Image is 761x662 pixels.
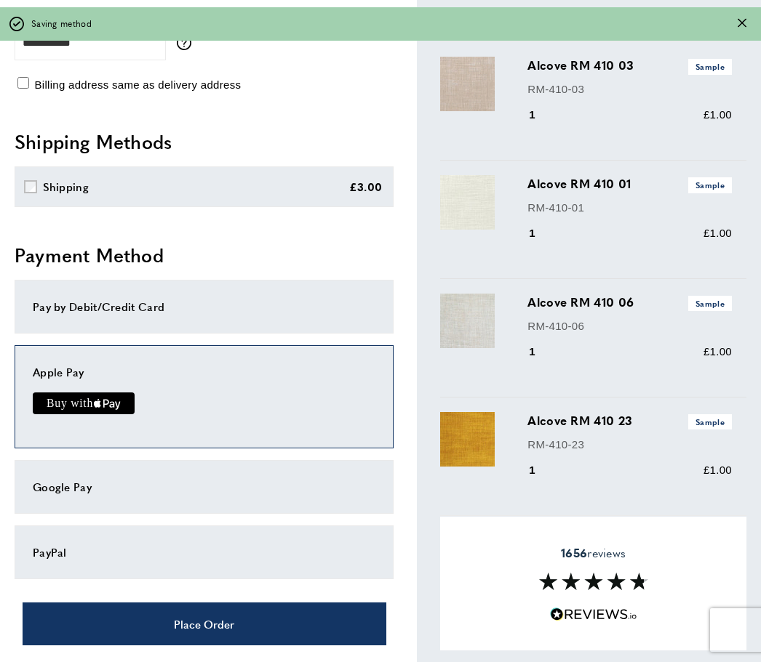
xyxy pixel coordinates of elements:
[440,57,495,111] img: Alcove RM 410 03
[561,544,587,561] strong: 1656
[704,227,732,239] span: £1.00
[550,607,637,621] img: Reviews.io 5 stars
[738,17,746,31] div: Close message
[440,3,746,29] h2: Order Summary
[15,242,394,268] h2: Payment Method
[688,414,732,429] span: Sample
[527,412,732,429] h3: Alcove RM 410 23
[527,317,732,334] p: RM-410-06
[17,77,29,89] input: Billing address same as delivery address
[688,296,732,311] span: Sample
[539,573,648,590] img: Reviews section
[527,343,556,360] div: 1
[527,198,732,216] p: RM-410-01
[527,461,556,478] div: 1
[43,178,89,195] div: Shipping
[527,106,556,124] div: 1
[23,602,386,645] button: Place Order
[33,363,375,381] div: Apple Pay
[15,129,394,155] h2: Shipping Methods
[527,435,732,453] p: RM-410-23
[33,298,375,315] div: Pay by Debit/Credit Card
[527,175,732,193] h3: Alcove RM 410 01
[15,4,87,19] span: Phone Number
[33,478,375,496] div: Google Pay
[561,546,626,560] span: reviews
[349,178,383,195] div: £3.00
[440,294,495,348] img: Alcove RM 410 06
[34,78,241,91] span: Billing address same as delivery address
[527,294,732,311] h3: Alcove RM 410 06
[688,59,732,74] span: Sample
[527,57,732,74] h3: Alcove RM 410 03
[688,177,732,193] span: Sample
[704,345,732,358] span: £1.00
[440,175,495,230] img: Alcove RM 410 01
[704,463,732,475] span: £1.00
[527,225,556,242] div: 1
[33,544,375,561] div: PayPal
[527,81,732,98] p: RM-410-03
[704,108,732,121] span: £1.00
[440,412,495,467] img: Alcove RM 410 23
[31,17,92,31] span: Saving method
